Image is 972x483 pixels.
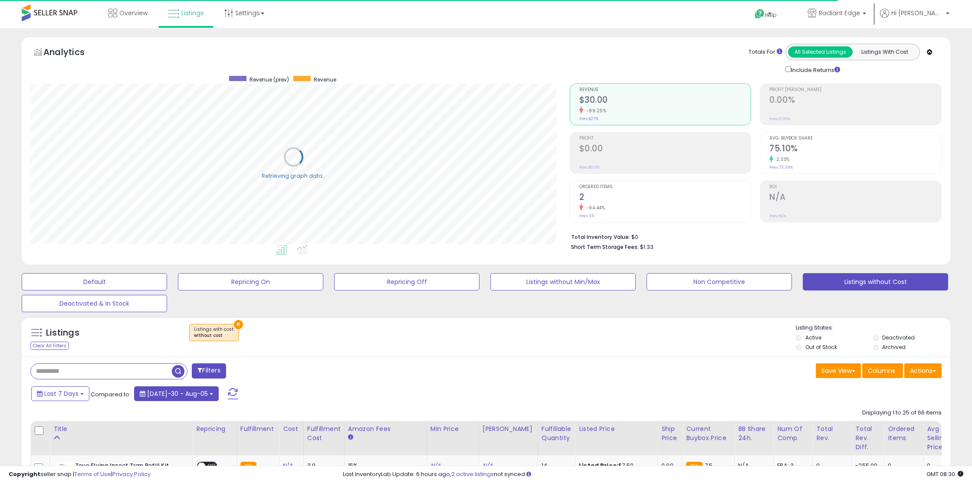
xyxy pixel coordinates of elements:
[583,205,605,211] small: -94.44%
[22,273,167,290] button: Default
[119,9,148,17] span: Overview
[855,462,877,470] div: -255.00
[583,108,607,114] small: -89.25%
[30,342,69,350] div: Clear All Filters
[112,470,151,478] a: Privacy Policy
[803,273,948,290] button: Listings without Cost
[661,424,679,443] div: Ship Price
[74,470,111,478] a: Terms of Use
[571,243,639,251] b: Short Term Storage Fees:
[9,470,151,479] div: seller snap | |
[769,88,941,92] span: Profit [PERSON_NAME]
[805,334,821,341] label: Active
[779,65,850,75] div: Include Returns
[181,9,204,17] span: Listings
[769,185,941,189] span: ROI
[56,462,73,479] img: 41DyLAc2P9L._SL40_.jpg
[348,462,420,470] div: 15%
[194,326,234,339] span: Listings with cost :
[134,386,219,401] button: [DATE]-30 - Aug-05
[283,461,293,470] a: N/A
[178,273,323,290] button: Repricing On
[579,95,751,107] h2: $30.00
[451,470,494,478] a: 2 active listings
[661,462,676,470] div: 0.00
[773,156,790,163] small: 2.33%
[769,192,941,204] h2: N/A
[343,470,963,479] div: Last InventoryLab Update: 6 hours ago, not synced.
[348,434,353,441] small: Amazon Fees.
[430,424,475,434] div: Min Price
[579,185,751,189] span: Ordered Items
[705,461,713,470] span: 7.5
[579,462,651,470] div: $7.50
[748,2,794,28] a: Help
[91,390,131,398] span: Compared to:
[686,462,702,471] small: FBA
[816,424,848,443] div: Total Rev.
[880,9,949,28] a: Hi [PERSON_NAME]
[579,144,751,155] h2: $0.00
[769,95,941,107] h2: 0.00%
[816,363,861,378] button: Save View
[852,46,917,58] button: Listings With Cost
[777,462,806,470] div: FBA: 3
[882,343,906,351] label: Archived
[862,363,903,378] button: Columns
[194,333,234,339] div: without cost
[738,462,767,470] div: N/A
[765,11,777,19] span: Help
[788,46,853,58] button: All Selected Listings
[490,273,636,290] button: Listings without Min/Max
[579,165,600,170] small: Prev: $0.00
[334,273,479,290] button: Repricing Off
[44,389,79,398] span: Last 7 Days
[192,363,226,379] button: Filters
[196,424,233,434] div: Repricing
[579,424,654,434] div: Listed Price
[855,424,880,452] div: Total Rev. Diff.
[579,461,618,470] b: Listed Price:
[888,462,923,470] div: 0
[891,9,943,17] span: Hi [PERSON_NAME]
[22,295,167,312] button: Deactivated & In Stock
[819,9,860,17] span: Radiant Edge
[307,424,341,443] div: Fulfillment Cost
[43,46,102,60] h5: Analytics
[805,343,837,351] label: Out of Stock
[579,88,751,92] span: Revenue
[542,424,571,443] div: Fulfillable Quantity
[888,424,919,443] div: Ordered Items
[640,243,653,251] span: $1.33
[926,470,963,478] span: 2025-08-13 08:30 GMT
[749,48,782,56] div: Totals For
[579,192,751,204] h2: 2
[882,334,915,341] label: Deactivated
[240,462,256,471] small: FBA
[147,389,208,398] span: [DATE]-30 - Aug-05
[483,424,534,434] div: [PERSON_NAME]
[769,144,941,155] h2: 75.10%
[46,327,79,339] h5: Listings
[769,213,786,219] small: Prev: N/A
[240,424,276,434] div: Fulfillment
[868,366,895,375] span: Columns
[769,116,790,121] small: Prev: 0.00%
[862,409,942,417] div: Displaying 1 to 25 of 66 items
[9,470,40,478] strong: Copyright
[927,462,962,470] div: 0
[777,424,809,443] div: Num of Comp.
[796,324,950,332] p: Listing States:
[234,320,243,329] button: ×
[430,461,441,470] a: N/A
[579,136,751,141] span: Profit
[816,462,851,470] div: 0
[686,424,731,443] div: Current Buybox Price
[31,386,89,401] button: Last 7 Days
[483,461,493,470] a: N/A
[579,213,594,219] small: Prev: 36
[283,424,300,434] div: Cost
[307,462,338,470] div: 3.9
[348,424,423,434] div: Amazon Fees
[927,424,959,452] div: Avg Selling Price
